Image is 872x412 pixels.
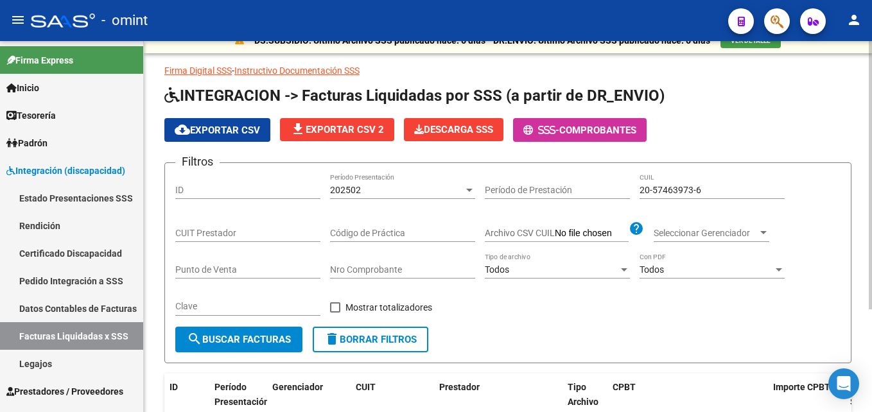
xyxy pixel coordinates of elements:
mat-icon: menu [10,12,26,28]
span: Buscar Facturas [187,334,291,345]
span: - [523,124,559,136]
span: 202502 [330,185,361,195]
mat-icon: file_download [290,121,306,137]
span: Archivo CSV CUIL [485,228,555,238]
button: VER DETALLE [720,34,781,48]
span: Descarga SSS [414,124,493,135]
app-download-masive: Descarga masiva de comprobantes (adjuntos) [404,118,503,142]
span: ID [170,382,178,392]
button: Borrar Filtros [313,327,428,352]
span: Firma Express [6,53,73,67]
span: Gerenciador [272,382,323,392]
span: Seleccionar Gerenciador [654,228,758,239]
span: Período Presentación [214,382,269,407]
span: Todos [640,264,664,275]
a: Firma Digital SSS [164,65,232,76]
p: - [164,64,851,78]
span: Exportar CSV 2 [290,124,384,135]
mat-icon: search [187,331,202,347]
span: Exportar CSV [175,124,260,136]
span: Comprobantes [559,124,636,136]
span: Borrar Filtros [324,334,417,345]
button: Exportar CSV 2 [280,118,394,141]
span: Integración (discapacidad) [6,164,125,178]
span: Padrón [6,136,48,150]
a: Instructivo Documentación SSS [234,65,360,76]
button: Exportar CSV [164,118,270,142]
span: Prestadores / Proveedores [6,384,123,399]
span: INTEGRACION -> Facturas Liquidadas por SSS (a partir de DR_ENVIO) [164,87,665,105]
span: Prestador [439,382,480,392]
mat-icon: person [846,12,862,28]
mat-icon: help [629,221,644,236]
span: Todos [485,264,509,275]
button: -Comprobantes [513,118,647,142]
mat-icon: delete [324,331,340,347]
div: Open Intercom Messenger [828,368,859,399]
span: - omint [101,6,148,35]
span: CUIT [356,382,376,392]
mat-icon: cloud_download [175,122,190,137]
button: Buscar Facturas [175,327,302,352]
input: Archivo CSV CUIL [555,228,629,239]
span: CPBT [613,382,636,392]
button: Descarga SSS [404,118,503,141]
span: Tesorería [6,108,56,123]
span: Inicio [6,81,39,95]
h3: Filtros [175,153,220,171]
span: Tipo Archivo [568,382,598,407]
span: Mostrar totalizadores [345,300,432,315]
span: Importe CPBT [773,382,830,392]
